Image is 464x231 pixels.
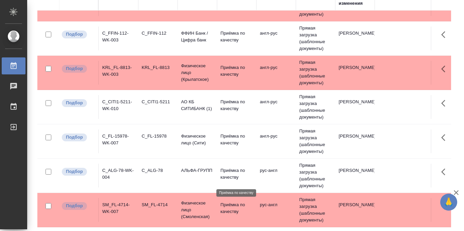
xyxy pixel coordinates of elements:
td: Прямая загрузка (шаблонные документы) [296,159,335,193]
p: Приёмка по качеству [220,167,253,181]
td: англ-рус [256,129,296,153]
div: C_FL-15978 [142,133,174,140]
td: англ-рус [256,26,296,50]
td: Прямая загрузка (шаблонные документы) [296,21,335,55]
td: Прямая загрузка (шаблонные документы) [296,193,335,227]
div: KRL_FL-8813 [142,64,174,71]
p: ФФИН Банк / Цифра банк [181,30,214,43]
p: Подбор [66,202,83,209]
td: [PERSON_NAME] [335,198,375,222]
p: Приёмка по качеству [220,99,253,112]
td: C_CITI1-5211-WK-010 [99,95,138,119]
p: Физическое лицо (Сити) [181,133,214,146]
td: KRL_FL-8813-WK-003 [99,61,138,85]
button: Здесь прячутся важные кнопки [437,26,453,43]
td: [PERSON_NAME] [335,26,375,50]
div: SM_FL-4714 [142,201,174,208]
div: Можно подбирать исполнителей [61,201,95,211]
td: C_ALG-78-WK-004 [99,164,138,188]
button: Здесь прячутся важные кнопки [437,129,453,146]
div: Можно подбирать исполнителей [61,133,95,142]
div: Можно подбирать исполнителей [61,99,95,108]
td: англ-рус [256,61,296,85]
p: Приёмка по качеству [220,64,253,78]
td: C_FL-15978-WK-007 [99,129,138,153]
td: Прямая загрузка (шаблонные документы) [296,124,335,158]
p: Физическое лицо (Смоленская) [181,200,214,220]
td: [PERSON_NAME] [335,129,375,153]
td: Прямая загрузка (шаблонные документы) [296,90,335,124]
p: Приёмка по качеству [220,201,253,215]
div: Можно подбирать исполнителей [61,167,95,176]
td: англ-рус [256,95,296,119]
p: Подбор [66,134,83,141]
td: [PERSON_NAME] [335,164,375,188]
div: C_FFIN-112 [142,30,174,37]
p: Приёмка по качеству [220,133,253,146]
td: [PERSON_NAME] [335,61,375,85]
span: 🙏 [443,195,454,209]
div: C_ALG-78 [142,167,174,174]
button: Здесь прячутся важные кнопки [437,198,453,214]
td: рус-англ [256,164,296,188]
p: Приёмка по качеству [220,30,253,43]
td: Прямая загрузка (шаблонные документы) [296,56,335,90]
button: Здесь прячутся важные кнопки [437,164,453,180]
td: C_FFIN-112-WK-003 [99,26,138,50]
p: Подбор [66,65,83,72]
div: Можно подбирать исполнителей [61,64,95,73]
p: АЛЬФА-ГРУПП [181,167,214,174]
p: Подбор [66,100,83,106]
td: [PERSON_NAME] [335,95,375,119]
button: Здесь прячутся важные кнопки [437,61,453,77]
button: Здесь прячутся важные кнопки [437,95,453,111]
div: Можно подбирать исполнителей [61,30,95,39]
div: C_CITI1-5211 [142,99,174,105]
p: Подбор [66,31,83,38]
p: Физическое лицо (Крылатское) [181,63,214,83]
p: Подбор [66,168,83,175]
p: АО КБ СИТИБАНК (1) [181,99,214,112]
button: 🙏 [440,194,457,211]
td: рус-англ [256,198,296,222]
td: SM_FL-4714-WK-007 [99,198,138,222]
